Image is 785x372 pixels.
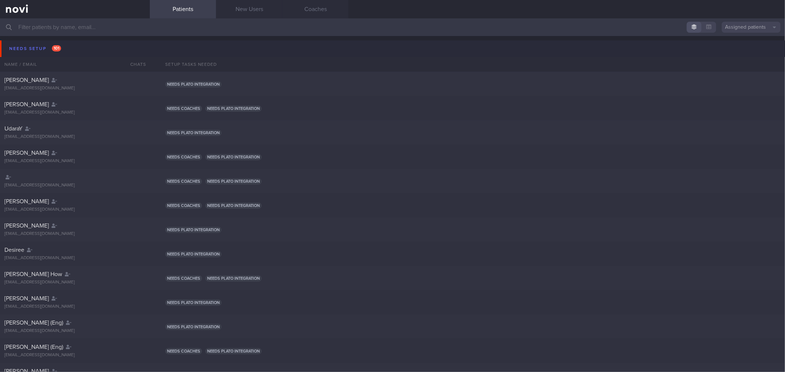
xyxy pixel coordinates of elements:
[4,134,145,140] div: [EMAIL_ADDRESS][DOMAIN_NAME]
[4,320,63,326] span: [PERSON_NAME] (Eng)
[7,44,63,54] div: Needs setup
[4,344,63,350] span: [PERSON_NAME] (Eng)
[4,198,49,204] span: [PERSON_NAME]
[205,105,262,112] span: Needs plato integration
[165,178,202,185] span: Needs coaches
[165,81,222,87] span: Needs plato integration
[722,22,781,33] button: Assigned patients
[205,154,262,160] span: Needs plato integration
[165,227,222,233] span: Needs plato integration
[165,203,202,209] span: Needs coaches
[4,255,145,261] div: [EMAIL_ADDRESS][DOMAIN_NAME]
[4,183,145,188] div: [EMAIL_ADDRESS][DOMAIN_NAME]
[165,105,202,112] span: Needs coaches
[4,150,49,156] span: [PERSON_NAME]
[205,275,262,282] span: Needs plato integration
[205,178,262,185] span: Needs plato integration
[52,45,61,51] span: 101
[4,304,145,310] div: [EMAIL_ADDRESS][DOMAIN_NAME]
[4,353,145,358] div: [EMAIL_ADDRESS][DOMAIN_NAME]
[4,231,145,237] div: [EMAIL_ADDRESS][DOMAIN_NAME]
[165,130,222,136] span: Needs plato integration
[205,203,262,209] span: Needs plato integration
[165,251,222,257] span: Needs plato integration
[205,348,262,354] span: Needs plato integration
[4,126,22,132] span: UdaraY
[4,328,145,334] div: [EMAIL_ADDRESS][DOMAIN_NAME]
[4,280,145,285] div: [EMAIL_ADDRESS][DOMAIN_NAME]
[4,247,24,253] span: Desiree
[4,101,49,107] span: [PERSON_NAME]
[165,154,202,160] span: Needs coaches
[4,223,49,229] span: [PERSON_NAME]
[4,158,145,164] div: [EMAIL_ADDRESS][DOMAIN_NAME]
[4,207,145,212] div: [EMAIL_ADDRESS][DOMAIN_NAME]
[165,300,222,306] span: Needs plato integration
[4,296,49,301] span: [PERSON_NAME]
[4,86,145,91] div: [EMAIL_ADDRESS][DOMAIN_NAME]
[4,271,62,277] span: [PERSON_NAME] How
[165,324,222,330] span: Needs plato integration
[120,57,150,72] div: Chats
[4,77,49,83] span: [PERSON_NAME]
[161,57,785,72] div: Setup tasks needed
[165,275,202,282] span: Needs coaches
[4,110,145,115] div: [EMAIL_ADDRESS][DOMAIN_NAME]
[165,348,202,354] span: Needs coaches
